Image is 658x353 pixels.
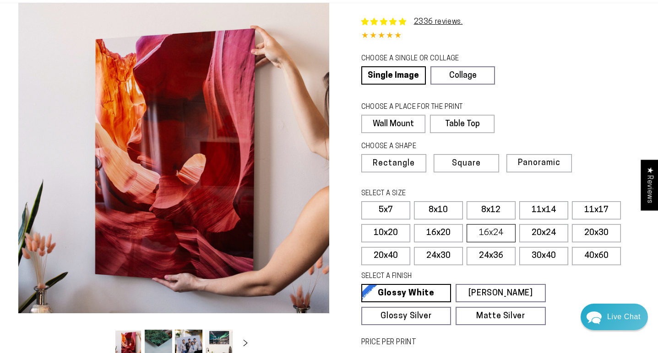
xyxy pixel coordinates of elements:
[361,66,426,85] a: Single Image
[581,304,648,330] div: Chat widget toggle
[361,247,410,265] label: 20x40
[414,18,463,26] a: 2336 reviews.
[519,201,568,219] label: 11x14
[66,14,90,37] img: Marie J
[467,201,516,219] label: 8x12
[456,307,546,325] a: Matte Silver
[361,189,525,199] legend: SELECT A SIZE
[361,30,640,43] div: 4.85 out of 5.0 stars
[519,224,568,242] label: 20x24
[13,43,181,50] div: We usually reply in a few minutes at this time of day.
[572,224,621,242] label: 20x30
[414,201,463,219] label: 8x10
[572,201,621,219] label: 11x17
[456,284,546,302] a: [PERSON_NAME]
[519,247,568,265] label: 30x40
[452,160,481,168] span: Square
[361,102,486,112] legend: CHOOSE A PLACE FOR THE PRINT
[373,160,415,168] span: Rectangle
[361,337,640,348] label: PRICE PER PRINT
[607,304,641,330] div: Contact Us Directly
[98,253,124,260] span: Re:amaze
[572,247,621,265] label: 40x60
[361,284,451,302] a: Glossy White
[430,115,495,133] label: Table Top
[467,224,516,242] label: 16x24
[361,307,451,325] a: Glossy Silver
[518,159,560,167] span: Panoramic
[361,201,410,219] label: 5x7
[361,224,410,242] label: 10x20
[414,247,463,265] label: 24x30
[62,268,133,283] a: Send a Message
[430,66,495,85] a: Collage
[467,247,516,265] label: 24x36
[414,224,463,242] label: 16x20
[641,160,658,210] div: Click to open Judge.me floating reviews tab
[361,272,525,282] legend: SELECT A FINISH
[86,14,109,37] img: John
[361,54,487,64] legend: CHOOSE A SINGLE OR COLLAGE
[105,14,129,37] img: Helga
[361,142,488,152] legend: CHOOSE A SHAPE
[361,115,426,133] label: Wall Mount
[70,255,124,260] span: We run on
